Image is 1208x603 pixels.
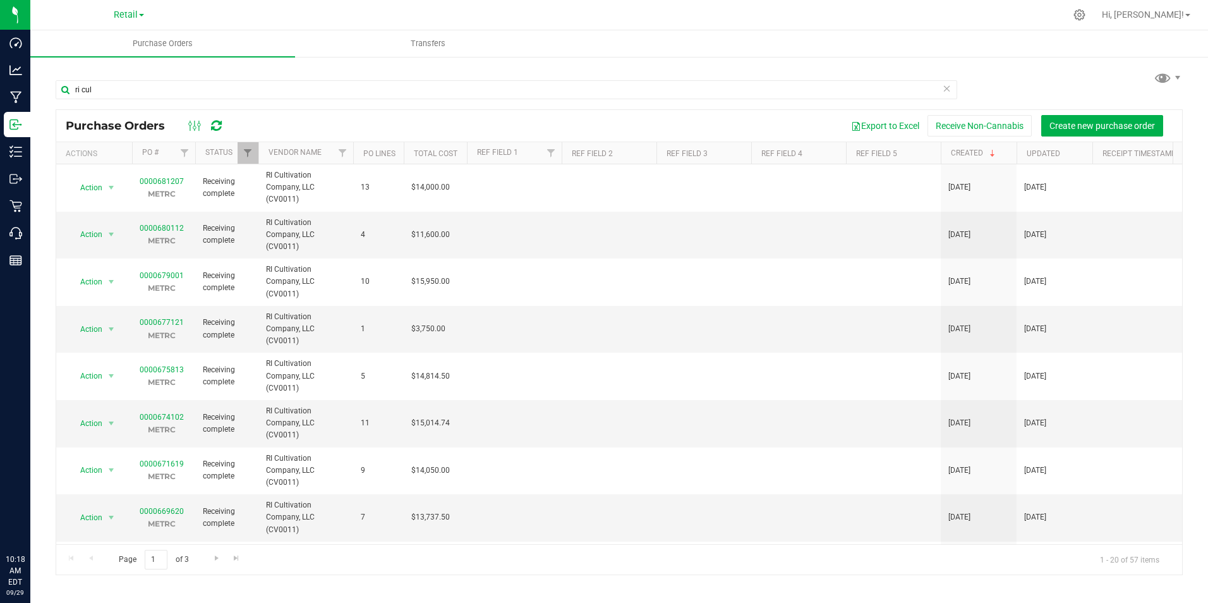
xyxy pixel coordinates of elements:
inline-svg: Inventory [9,145,22,158]
span: Create new purchase order [1049,121,1155,131]
inline-svg: Inbound [9,118,22,131]
inline-svg: Dashboard [9,37,22,49]
div: Manage settings [1072,9,1087,21]
span: 13 [361,181,396,193]
span: [DATE] [1024,323,1046,335]
span: Receiving complete [203,222,251,247]
span: select [104,226,119,243]
a: Filter [541,142,562,164]
a: Status [205,148,233,157]
span: Action [69,273,103,291]
p: METRC [140,376,184,388]
span: [DATE] [948,417,970,429]
span: select [104,320,119,338]
a: Ref Field 4 [761,149,802,158]
span: RI Cultivation Company, LLC (CV0011) [266,405,346,442]
span: $13,737.50 [411,511,450,523]
a: Created [951,149,998,157]
a: Purchase Orders [30,30,295,57]
span: Hi, [PERSON_NAME]! [1102,9,1184,20]
span: Action [69,179,103,197]
a: 0000674102 [140,413,184,422]
input: Search Purchase Order ID, Vendor Name and Ref Field 1 [56,80,957,99]
button: Create new purchase order [1041,115,1163,137]
span: [DATE] [1024,276,1046,288]
span: [DATE] [1024,465,1046,477]
span: $14,050.00 [411,465,450,477]
inline-svg: Manufacturing [9,91,22,104]
span: select [104,415,119,432]
p: METRC [140,329,184,341]
span: 9 [361,465,396,477]
span: select [104,179,119,197]
a: Filter [332,142,353,164]
a: 0000671619 [140,460,184,468]
span: [DATE] [948,370,970,382]
span: [DATE] [1024,511,1046,523]
span: RI Cultivation Company, LLC (CV0011) [266,264,346,300]
a: Go to the next page [207,550,226,567]
span: 1 [361,323,396,335]
a: Receipt Timestamp [1102,149,1176,158]
span: Receiving complete [203,506,251,530]
inline-svg: Retail [9,200,22,212]
p: METRC [140,423,184,435]
a: Ref Field 2 [572,149,613,158]
span: Clear [943,80,951,97]
p: METRC [140,518,184,530]
span: RI Cultivation Company, LLC (CV0011) [266,311,346,348]
span: [DATE] [1024,417,1046,429]
span: [DATE] [948,276,970,288]
span: 4 [361,229,396,241]
p: METRC [140,234,184,247]
span: Purchase Orders [116,38,210,49]
a: Vendor Name [269,148,322,157]
inline-svg: Reports [9,254,22,267]
span: [DATE] [1024,370,1046,382]
p: 09/29 [6,588,25,597]
a: 0000679001 [140,271,184,280]
a: Go to the last page [227,550,246,567]
span: Receiving complete [203,317,251,341]
span: Transfers [394,38,462,49]
span: select [104,367,119,385]
span: Page of 3 [108,550,199,569]
a: PO # [142,148,159,157]
span: 7 [361,511,396,523]
a: PO Lines [363,149,396,158]
span: select [104,461,119,479]
span: [DATE] [1024,181,1046,193]
a: 0000675813 [140,365,184,374]
span: [DATE] [948,465,970,477]
span: 11 [361,417,396,429]
a: Transfers [295,30,560,57]
a: 0000681207 [140,177,184,186]
span: $15,014.74 [411,417,450,429]
span: select [104,509,119,527]
button: Export to Excel [843,115,927,137]
p: METRC [140,282,184,294]
a: Filter [174,142,195,164]
span: Action [69,415,103,432]
inline-svg: Outbound [9,173,22,185]
span: RI Cultivation Company, LLC (CV0011) [266,358,346,394]
span: Receiving complete [203,411,251,435]
span: RI Cultivation Company, LLC (CV0011) [266,499,346,536]
span: Action [69,226,103,243]
p: 10:18 AM EDT [6,554,25,588]
p: METRC [140,470,184,482]
inline-svg: Call Center [9,227,22,240]
span: Receiving complete [203,270,251,294]
span: [DATE] [948,511,970,523]
a: Filter [238,142,258,164]
span: Receiving complete [203,458,251,482]
span: RI Cultivation Company, LLC (CV0011) [266,169,346,206]
span: select [104,273,119,291]
span: $14,000.00 [411,181,450,193]
span: $15,950.00 [411,276,450,288]
span: [DATE] [948,323,970,335]
span: RI Cultivation Company, LLC (CV0011) [266,217,346,253]
p: METRC [140,188,184,200]
a: 0000677121 [140,318,184,327]
a: Ref Field 5 [856,149,897,158]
